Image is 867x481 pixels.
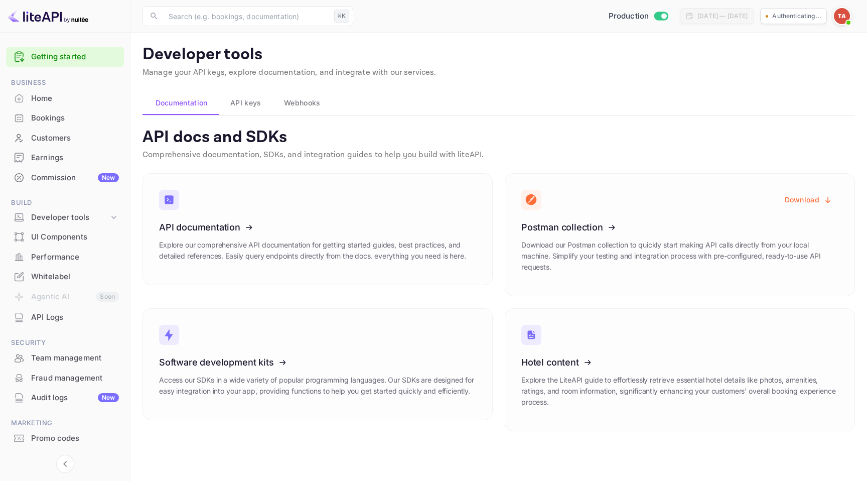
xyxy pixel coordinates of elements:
[159,222,476,232] h3: API documentation
[6,129,124,147] a: Customers
[6,348,124,367] a: Team management
[31,373,119,384] div: Fraud management
[6,267,124,286] a: Whitelabel
[505,308,855,431] a: Hotel contentExplore the LiteAPI guide to effortlessly retrieve essential hotel details like phot...
[6,429,124,448] div: Promo codes
[6,369,124,388] div: Fraud management
[142,67,855,79] p: Manage your API keys, explore documentation, and integrate with our services.
[31,133,119,144] div: Customers
[834,8,850,24] img: travel agency
[6,168,124,188] div: CommissionNew
[6,47,124,67] div: Getting started
[6,248,124,267] div: Performance
[6,348,124,368] div: Team management
[6,197,124,208] span: Build
[142,128,855,148] p: API docs and SDKs
[142,308,493,420] a: Software development kitsAccess our SDKs in a wide variety of popular programming languages. Our ...
[521,239,838,273] p: Download our Postman collection to quickly start making API calls directly from your local machin...
[6,388,124,407] a: Audit logsNew
[6,227,124,246] a: UI Components
[31,51,119,63] a: Getting started
[163,6,330,26] input: Search (e.g. bookings, documentation)
[31,212,109,223] div: Developer tools
[6,388,124,408] div: Audit logsNew
[6,248,124,266] a: Performance
[31,271,119,283] div: Whitelabel
[98,393,119,402] div: New
[6,89,124,108] div: Home
[31,93,119,104] div: Home
[284,97,320,109] span: Webhooks
[6,369,124,387] a: Fraud management
[6,308,124,327] div: API Logs
[521,222,838,232] h3: Postman collection
[159,375,476,397] p: Access our SDKs in a wide variety of popular programming languages. Our SDKs are designed for eas...
[6,418,124,429] span: Marketing
[6,168,124,187] a: CommissionNew
[6,308,124,326] a: API Logs
[6,227,124,247] div: UI Components
[31,433,119,444] div: Promo codes
[142,91,855,115] div: account-settings tabs
[31,172,119,184] div: Commission
[6,267,124,287] div: Whitelabel
[31,312,119,323] div: API Logs
[6,77,124,88] span: Business
[230,97,261,109] span: API keys
[98,173,119,182] div: New
[6,148,124,168] div: Earnings
[697,12,748,21] div: [DATE] — [DATE]
[156,97,208,109] span: Documentation
[609,11,649,22] span: Production
[6,108,124,127] a: Bookings
[6,108,124,128] div: Bookings
[6,129,124,148] div: Customers
[521,357,838,368] h3: Hotel content
[779,190,838,210] button: Download
[142,149,855,161] p: Comprehensive documentation, SDKs, and integration guides to help you build with liteAPI.
[142,173,493,285] a: API documentationExplore our comprehensive API documentation for getting started guides, best pra...
[31,392,119,404] div: Audit logs
[159,357,476,368] h3: Software development kits
[56,455,74,473] button: Collapse navigation
[8,8,88,24] img: LiteAPI logo
[6,209,124,226] div: Developer tools
[6,429,124,447] a: Promo codes
[159,239,476,262] p: Explore our comprehensive API documentation for getting started guides, best practices, and detai...
[772,12,821,21] p: Authenticating...
[6,148,124,167] a: Earnings
[31,352,119,364] div: Team management
[31,152,119,164] div: Earnings
[334,10,349,23] div: ⌘K
[31,252,119,263] div: Performance
[6,89,124,107] a: Home
[521,375,838,408] p: Explore the LiteAPI guide to effortlessly retrieve essential hotel details like photos, amenities...
[142,45,855,65] p: Developer tools
[605,11,672,22] div: Switch to Sandbox mode
[31,231,119,243] div: UI Components
[31,112,119,124] div: Bookings
[6,337,124,348] span: Security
